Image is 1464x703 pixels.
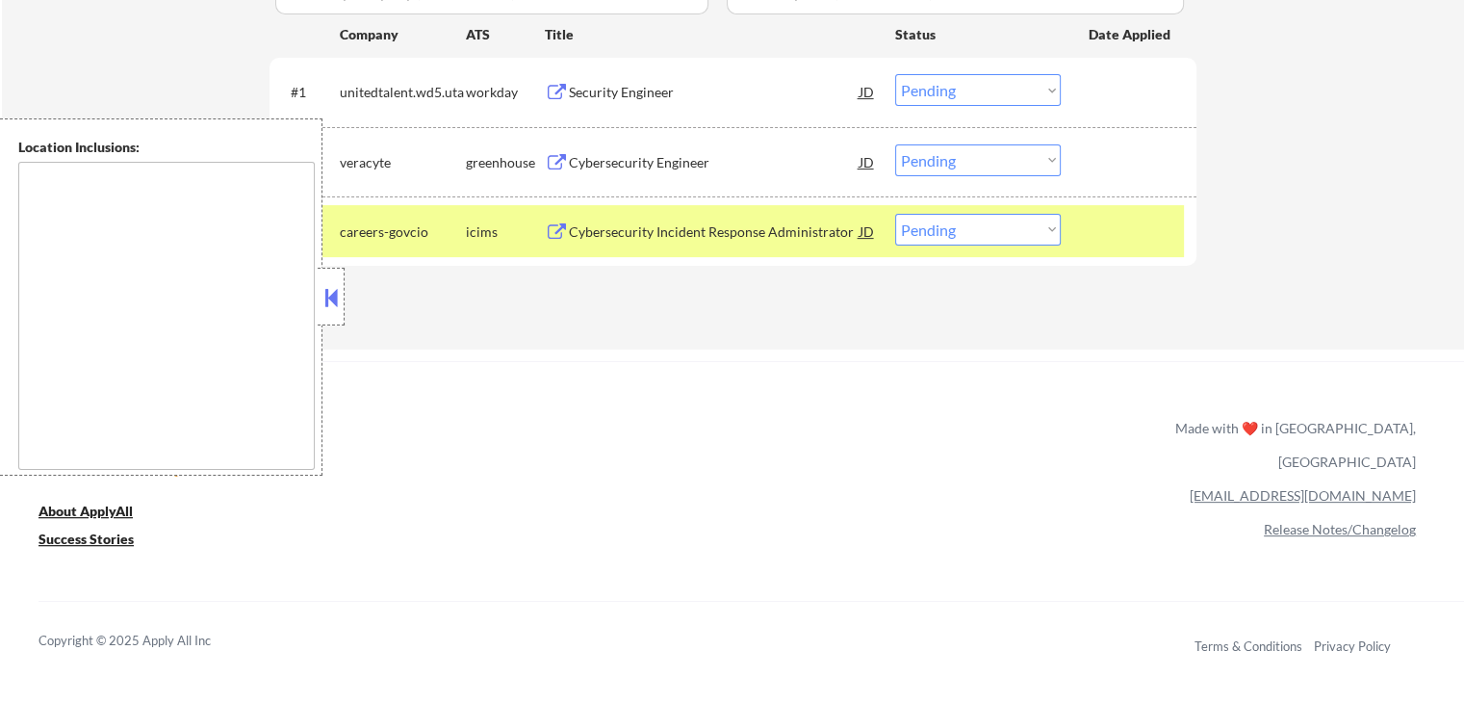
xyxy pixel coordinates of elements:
a: Success Stories [39,529,160,553]
a: Release Notes/Changelog [1264,521,1416,537]
a: About ApplyAll [39,501,160,525]
div: unitedtalent.wd5.uta [340,83,466,102]
div: icims [466,222,545,242]
a: Terms & Conditions [1194,638,1302,654]
a: Privacy Policy [1314,638,1391,654]
div: JD [858,74,877,109]
div: Status [895,16,1061,51]
div: Security Engineer [569,83,860,102]
div: JD [858,144,877,179]
div: Copyright © 2025 Apply All Inc [39,632,260,651]
div: #1 [291,83,324,102]
u: About ApplyAll [39,503,133,519]
div: Date Applied [1089,25,1173,44]
div: Made with ❤️ in [GEOGRAPHIC_DATA], [GEOGRAPHIC_DATA] [1168,411,1416,479]
div: Location Inclusions: [18,138,315,157]
div: Company [340,25,466,44]
a: [EMAIL_ADDRESS][DOMAIN_NAME] [1190,487,1416,504]
div: JD [858,214,877,248]
div: Cybersecurity Incident Response Administrator [569,222,860,242]
div: workday [466,83,545,102]
div: ATS [466,25,545,44]
div: Cybersecurity Engineer [569,153,860,172]
div: veracyte [340,153,466,172]
u: Success Stories [39,531,134,547]
div: careers-govcio [340,222,466,242]
div: Title [545,25,877,44]
a: Refer & earn free applications 👯‍♀️ [39,438,773,458]
div: greenhouse [466,153,545,172]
